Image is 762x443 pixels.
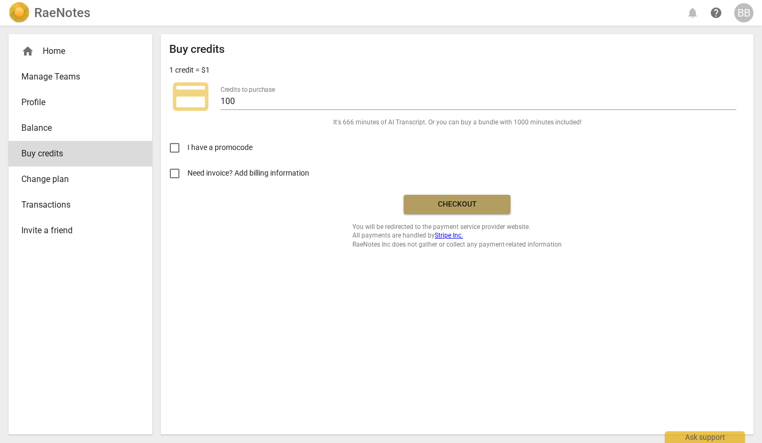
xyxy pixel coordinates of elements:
a: Stripe Inc. [435,232,463,239]
a: Profile [9,90,152,115]
span: Profile [21,96,131,109]
a: Buy credits [9,141,152,167]
span: I have a promocode [187,142,253,153]
span: Transactions [21,199,131,211]
span: It's 666 minutes of AI Transcript . Or you can buy a bundle with 1000 minutes included! [333,118,582,127]
a: LogoRaeNotes [9,2,90,23]
div: Ask support [665,431,745,443]
label: Credits to purchase [221,86,275,93]
a: Transactions [9,192,152,218]
h2: Buy credits [169,43,225,56]
div: Home [9,38,152,64]
h2: RaeNotes [34,5,90,20]
span: home [21,45,34,58]
img: Logo [9,2,30,23]
span: Change plan [21,173,131,186]
a: Balance [9,115,152,141]
span: Invite a friend [21,224,131,237]
a: Invite a friend [9,218,152,243]
a: Help [706,3,726,22]
span: credit_card [169,75,212,118]
button: Checkout [404,195,510,214]
span: Balance [21,122,131,135]
span: Need invoice? Add billing information [187,168,311,179]
span: help [710,6,722,19]
span: Buy credits [21,147,131,160]
span: Checkout [412,199,502,210]
div: Home [21,45,131,58]
a: Manage Teams [9,64,152,90]
a: Change plan [9,167,152,192]
span: Manage Teams [21,70,131,83]
button: BB [734,3,753,22]
span: You will be redirected to the payment service provider website. All payments are handled by RaeNo... [352,223,562,249]
p: 1 credit = $1 [169,65,210,76]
